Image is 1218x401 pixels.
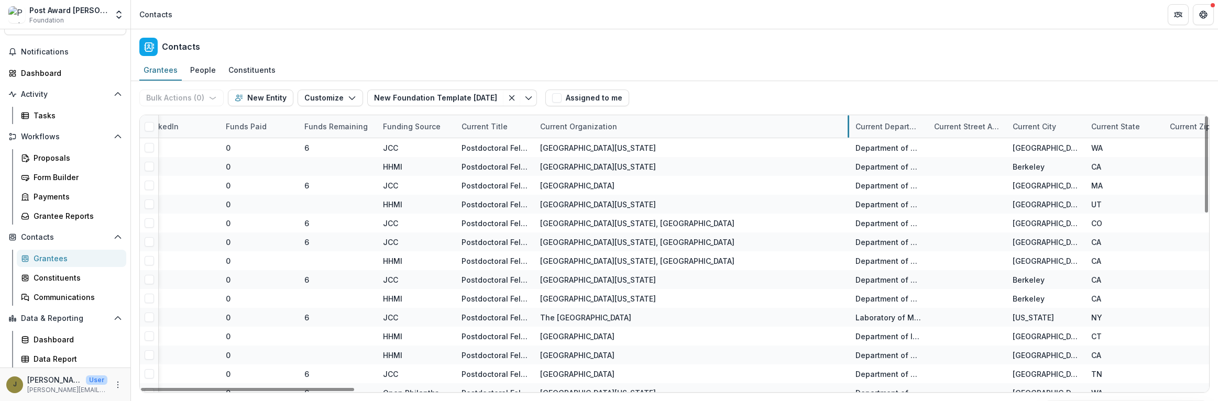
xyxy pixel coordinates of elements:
div: Current Organization [534,115,849,138]
div: JCC [383,142,398,153]
div: Postdoctoral Fellow [462,180,528,191]
div: 0 [226,293,231,304]
div: Open Philanthropy [383,387,449,398]
div: 6 [304,142,309,153]
a: Data Report [17,350,126,367]
div: LinkedIn [141,121,185,132]
div: 0 [226,142,231,153]
div: Postdoctoral Fellow [462,312,528,323]
div: Constituents [34,272,118,283]
div: Dashboard [34,334,118,345]
button: Open Workflows [4,128,126,145]
div: Proposals [34,152,118,163]
div: Current Street Address [928,115,1006,138]
p: [PERSON_NAME] [27,374,82,385]
div: Department of Human Genetics [855,199,921,210]
div: Current Title [455,115,534,138]
div: [GEOGRAPHIC_DATA][US_STATE], [GEOGRAPHIC_DATA] [540,255,734,266]
div: UT [1091,199,1102,210]
div: Postdoctoral Fellow [462,237,528,248]
div: 0 [226,218,231,229]
div: [GEOGRAPHIC_DATA][US_STATE], [GEOGRAPHIC_DATA] [540,237,734,248]
div: CA [1091,237,1101,248]
div: Form Builder [34,172,118,183]
div: CO [1091,218,1102,229]
a: Form Builder [17,169,126,186]
div: Postdoctoral Fellow [462,142,528,153]
div: Current State [1085,115,1164,138]
div: Department of Immunobiology [855,331,921,342]
button: Open entity switcher [112,4,126,25]
div: CA [1091,274,1101,285]
button: Open Data & Reporting [4,310,126,327]
div: Funds Remaining [298,115,377,138]
div: [GEOGRAPHIC_DATA][US_STATE] [540,387,656,398]
a: Grantees [139,60,182,81]
span: Foundation [29,16,64,25]
div: HHMI [383,293,402,304]
button: Toggle menu [520,90,537,106]
div: 0 [226,237,231,248]
a: Payments [17,188,126,205]
div: Funding Source [377,115,455,138]
div: JCC [383,218,398,229]
button: More [112,378,124,391]
div: Funding Source [377,121,447,132]
div: Department of Physiology [855,237,921,248]
div: Department of Neurobiology [855,180,921,191]
span: Activity [21,90,109,99]
div: WA [1091,387,1103,398]
div: [GEOGRAPHIC_DATA] [1013,387,1079,398]
div: Payments [34,191,118,202]
div: [GEOGRAPHIC_DATA] [1013,218,1079,229]
div: Postdoctoral Fellow [462,387,528,398]
div: JCC [383,369,398,380]
span: Notifications [21,48,122,57]
div: Current Street Address [928,121,1006,132]
span: Contacts [21,233,109,242]
div: HHMI [383,331,402,342]
div: JCC [383,180,398,191]
div: HHMI [383,161,402,172]
div: 6 [304,237,309,248]
div: Postdoctoral Fellow [462,218,528,229]
h2: Contacts [162,42,200,52]
div: Current City [1006,115,1085,138]
div: LinkedIn [141,115,220,138]
div: Funds Paid [220,115,298,138]
p: [PERSON_NAME][EMAIL_ADDRESS][PERSON_NAME][DOMAIN_NAME] [27,385,107,395]
a: Grantees [17,250,126,267]
div: Current Zip [1164,121,1217,132]
div: Current Organization [534,121,623,132]
div: [GEOGRAPHIC_DATA] [1013,255,1079,266]
div: Grantees [139,62,182,77]
a: Constituents [17,269,126,286]
div: Department of Molecular and Cell Biology [855,161,921,172]
div: [GEOGRAPHIC_DATA][US_STATE], [GEOGRAPHIC_DATA] [540,218,734,229]
div: Laboratory of Metabolic Regulation and Genetics [855,312,921,323]
div: Postdoctoral Fellow [462,161,528,172]
div: Constituents [224,62,280,77]
div: 0 [226,199,231,210]
a: Dashboard [17,331,126,348]
a: Grantee Reports [17,207,126,225]
div: Department of Chemistry [855,274,921,285]
div: [GEOGRAPHIC_DATA] [1013,350,1079,361]
div: Postdoctoral Fellow [462,293,528,304]
div: HHMI [383,255,402,266]
div: [GEOGRAPHIC_DATA] [1013,331,1079,342]
div: JCC [383,312,398,323]
div: 6 [304,218,309,229]
div: Department of Physiology [855,255,921,266]
button: Open Activity [4,86,126,103]
div: [GEOGRAPHIC_DATA] [540,331,615,342]
button: Partners [1168,4,1189,25]
div: CT [1091,331,1102,342]
div: Department of Molecular and Cell Biology [855,293,921,304]
div: [US_STATE] [1013,312,1054,323]
button: Clear filter [503,90,520,106]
